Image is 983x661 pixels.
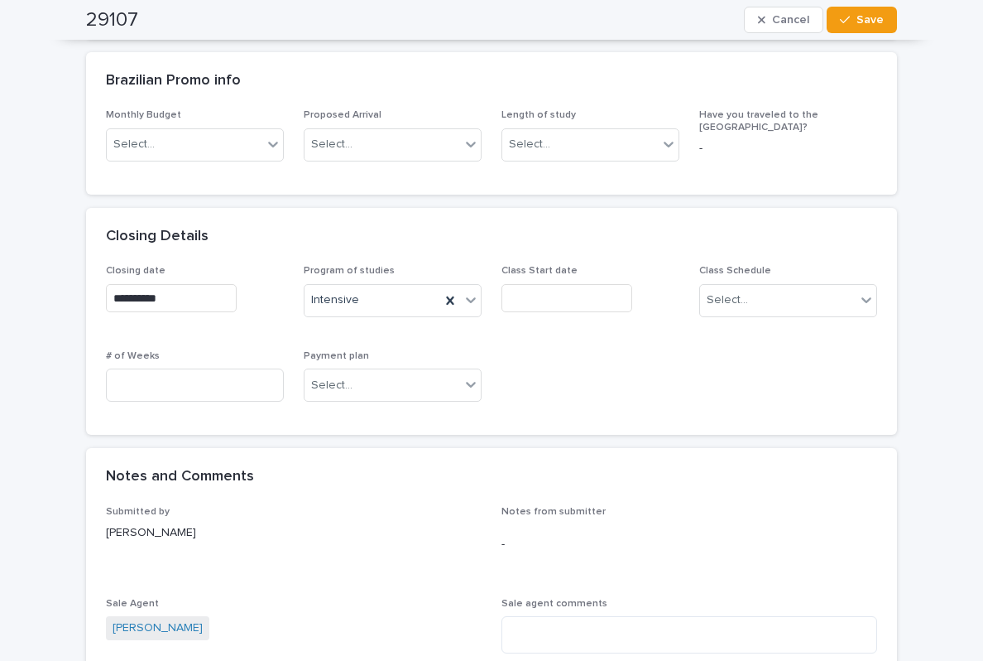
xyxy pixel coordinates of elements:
[311,292,359,309] span: Intensive
[772,14,809,26] span: Cancel
[304,266,395,276] span: Program of studies
[827,7,897,33] button: Save
[707,292,748,309] div: Select...
[501,507,606,517] span: Notes from submitter
[106,110,181,120] span: Monthly Budget
[106,266,165,276] span: Closing date
[106,599,159,609] span: Sale Agent
[501,110,576,120] span: Length of study
[744,7,823,33] button: Cancel
[856,14,884,26] span: Save
[86,8,138,32] h2: 29107
[106,524,482,542] p: [PERSON_NAME]
[106,507,170,517] span: Submitted by
[106,228,209,246] h2: Closing Details
[106,351,160,361] span: # of Weeks
[311,136,352,153] div: Select...
[699,110,818,132] span: Have you traveled to the [GEOGRAPHIC_DATA]?
[501,599,607,609] span: Sale agent comments
[501,536,877,553] p: -
[509,136,550,153] div: Select...
[304,110,381,120] span: Proposed Arrival
[106,72,241,90] h2: Brazilian Promo info
[699,266,771,276] span: Class Schedule
[106,468,254,486] h2: Notes and Comments
[304,351,369,361] span: Payment plan
[501,266,578,276] span: Class Start date
[113,620,203,637] a: [PERSON_NAME]
[699,140,877,157] p: -
[113,136,155,153] div: Select...
[311,377,352,394] div: Select...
